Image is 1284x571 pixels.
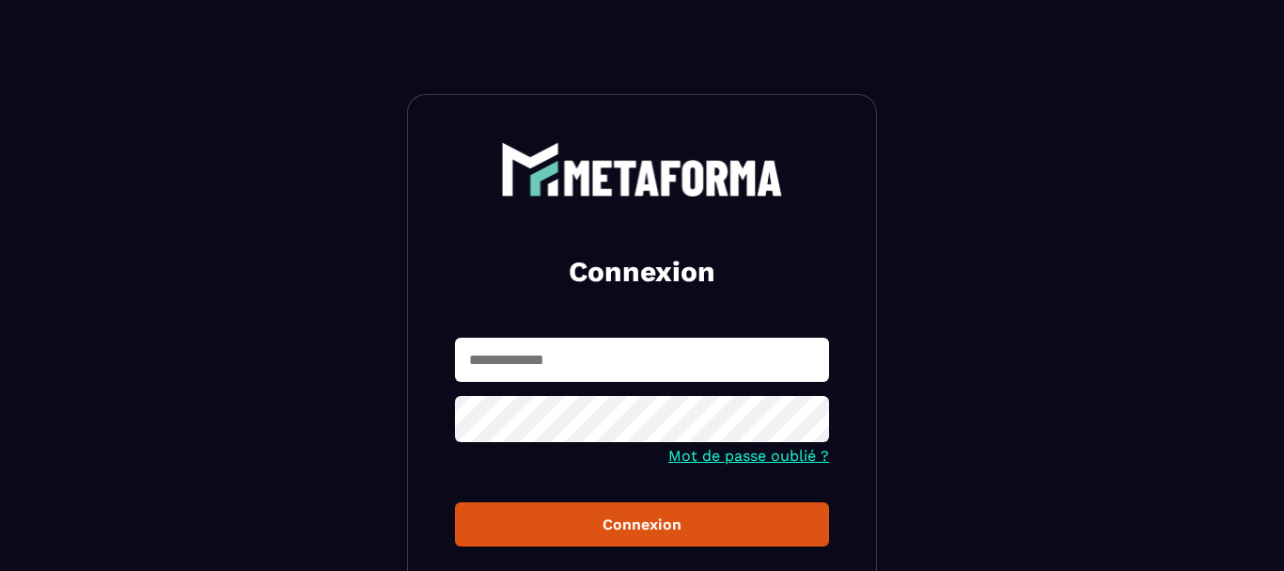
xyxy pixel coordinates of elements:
div: Connexion [470,515,814,533]
a: Mot de passe oublié ? [668,447,829,465]
a: logo [455,142,829,197]
button: Connexion [455,502,829,547]
img: logo [501,142,783,197]
h2: Connexion [478,253,806,291]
